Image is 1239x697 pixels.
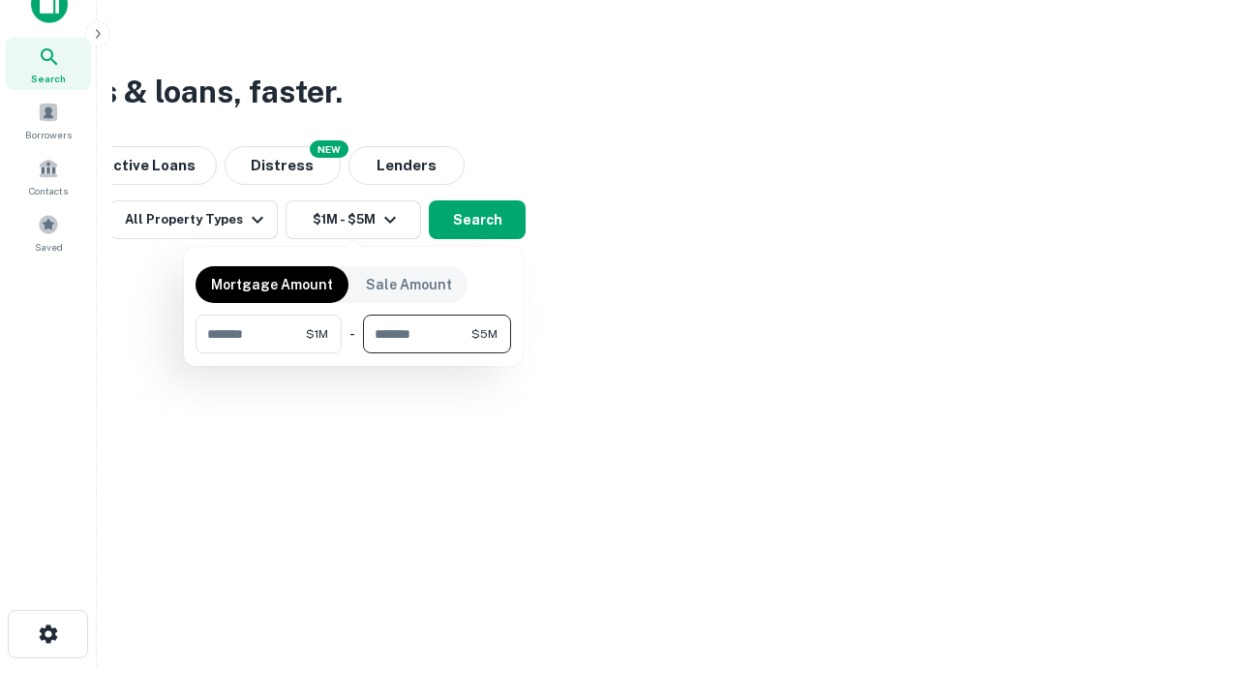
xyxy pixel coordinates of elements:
[471,325,498,343] span: $5M
[306,325,328,343] span: $1M
[1142,542,1239,635] iframe: Chat Widget
[366,274,452,295] p: Sale Amount
[211,274,333,295] p: Mortgage Amount
[349,315,355,353] div: -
